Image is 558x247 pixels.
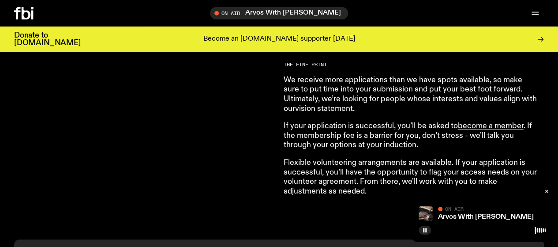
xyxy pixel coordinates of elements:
[458,122,524,130] a: become a member
[445,206,464,212] span: On Air
[14,32,81,47] h3: Donate to [DOMAIN_NAME]
[284,76,538,114] p: We receive more applications than we have spots available, so make sure to put time into your sub...
[284,158,538,196] p: Flexible volunteering arrangements are available. If your application is successful, you’ll have ...
[203,35,355,43] p: Become an [DOMAIN_NAME] supporter [DATE]
[210,7,348,19] button: On AirArvos With [PERSON_NAME]
[284,62,538,67] h2: The Fine Print
[295,105,355,113] a: vision statement.
[284,122,538,150] p: If your application is successful, you’ll be asked to . If the membership fee is a barrier for yo...
[438,213,534,220] a: Arvos With [PERSON_NAME]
